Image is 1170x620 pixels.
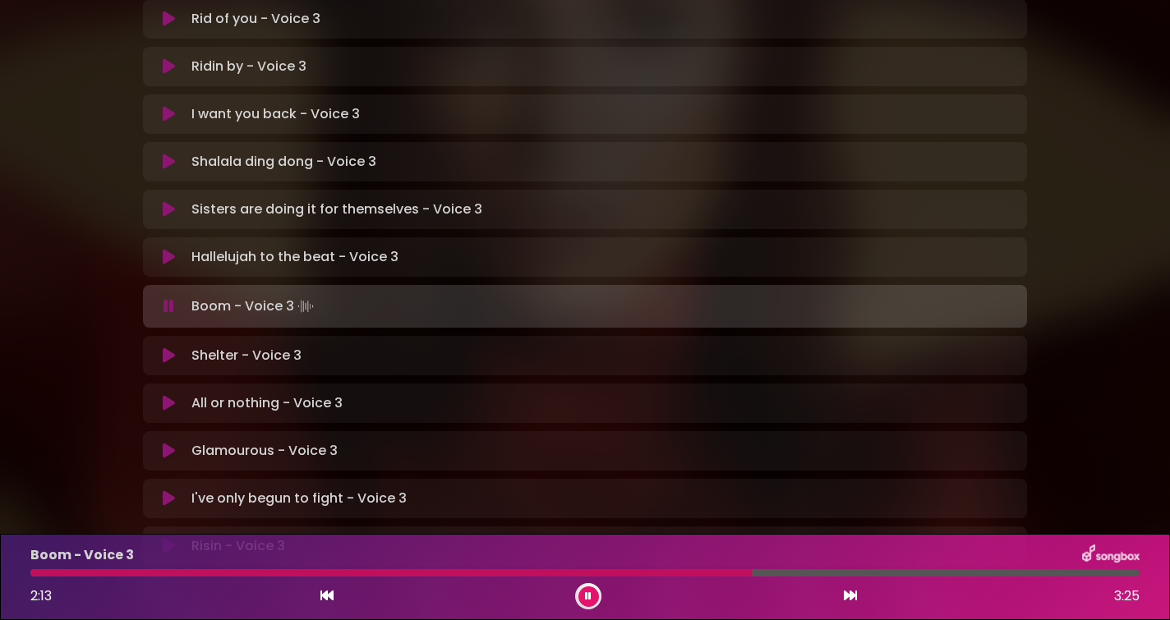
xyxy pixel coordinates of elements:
p: Shalala ding dong - Voice 3 [191,152,376,172]
p: Glamourous - Voice 3 [191,441,338,461]
span: 2:13 [30,586,52,605]
p: All or nothing - Voice 3 [191,393,343,413]
p: Boom - Voice 3 [30,545,134,565]
p: Sisters are doing it for themselves - Voice 3 [191,200,482,219]
img: songbox-logo-white.png [1082,544,1140,566]
img: waveform4.gif [294,295,317,318]
p: I want you back - Voice 3 [191,104,360,124]
p: I've only begun to fight - Voice 3 [191,489,407,508]
p: Rid of you - Voice 3 [191,9,320,29]
p: Boom - Voice 3 [191,295,317,318]
p: Hallelujah to the beat - Voice 3 [191,247,398,267]
span: 3:25 [1114,586,1140,606]
p: Shelter - Voice 3 [191,346,302,365]
p: Ridin by - Voice 3 [191,57,306,76]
